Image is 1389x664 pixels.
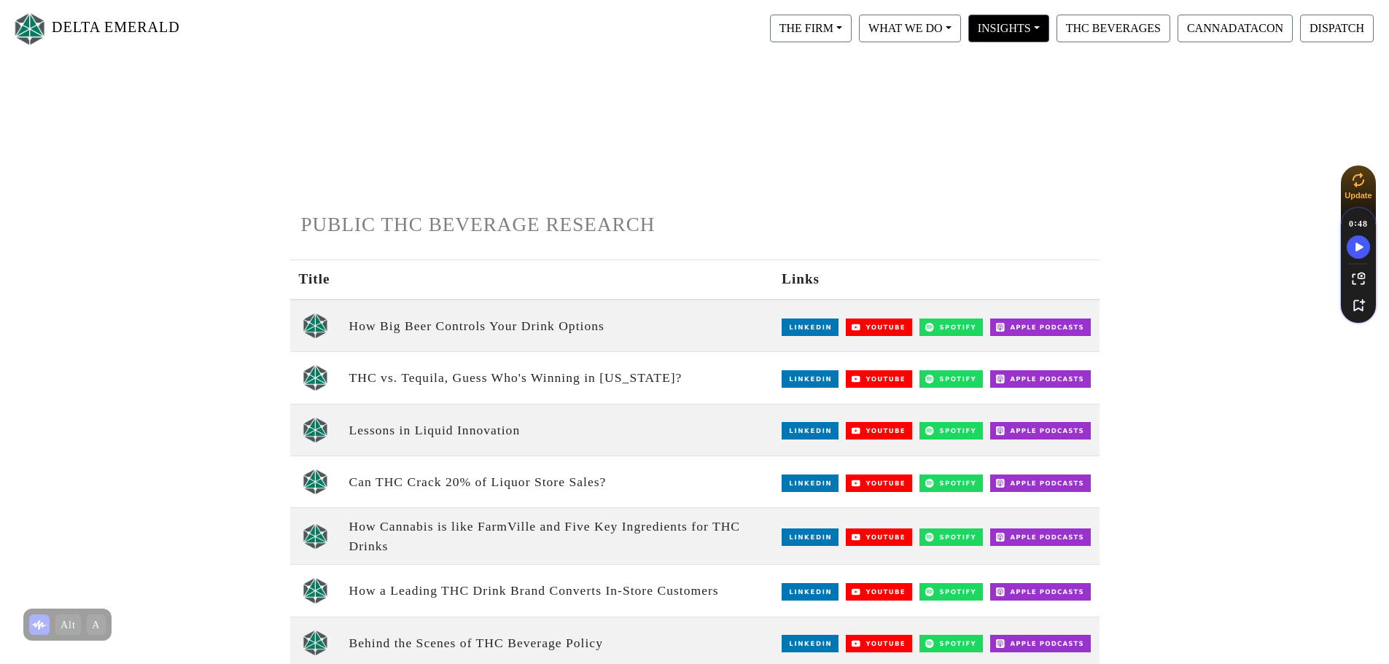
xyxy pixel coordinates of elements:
[782,370,839,388] img: LinkedIn
[846,370,912,388] img: YouTube
[1296,21,1377,34] a: DISPATCH
[782,422,839,440] img: LinkedIn
[990,370,1091,388] img: Apple Podcasts
[341,300,774,352] td: How Big Beer Controls Your Drink Options
[846,422,912,440] img: YouTube
[770,15,852,42] button: THE FIRM
[990,422,1091,440] img: Apple Podcasts
[341,456,774,508] td: Can THC Crack 20% of Liquor Store Sales?
[341,565,774,617] td: How a Leading THC Drink Brand Converts In-Store Customers
[919,474,983,492] img: Spotify
[990,635,1091,652] img: Apple Podcasts
[303,313,328,339] img: unscripted logo
[782,635,839,652] img: LinkedIn
[773,260,1099,300] th: Links
[303,523,328,550] img: unscripted logo
[1053,21,1174,34] a: THC BEVERAGES
[846,635,912,652] img: YouTube
[919,583,983,601] img: Spotify
[782,583,839,601] img: LinkedIn
[919,422,983,440] img: Spotify
[12,6,180,52] a: DELTA EMERALD
[846,319,912,336] img: YouTube
[290,260,341,300] th: Title
[846,583,912,601] img: YouTube
[1300,15,1374,42] button: DISPATCH
[341,352,774,404] td: THC vs. Tequila, Guess Who's Winning in [US_STATE]?
[919,635,983,652] img: Spotify
[782,474,839,492] img: LinkedIn
[12,9,48,48] img: Logo
[990,583,1091,601] img: Apple Podcasts
[301,213,1089,237] h1: PUBLIC THC BEVERAGE RESEARCH
[341,508,774,565] td: How Cannabis is like FarmVille and Five Key Ingredients for THC Drinks
[303,364,328,391] img: unscripted logo
[303,469,328,495] img: unscripted logo
[341,404,774,456] td: Lessons in Liquid Innovation
[919,528,983,546] img: Spotify
[846,474,912,492] img: YouTube
[1174,21,1296,34] a: CANNADATACON
[1178,15,1293,42] button: CANNADATACON
[782,528,839,546] img: LinkedIn
[990,474,1091,492] img: Apple Podcasts
[782,319,839,336] img: LinkedIn
[846,528,912,546] img: YouTube
[919,319,983,336] img: Spotify
[968,15,1049,42] button: INSIGHTS
[303,577,328,604] img: unscripted logo
[1057,15,1170,42] button: THC BEVERAGES
[919,370,983,388] img: Spotify
[859,15,961,42] button: WHAT WE DO
[303,630,328,656] img: unscripted logo
[303,417,328,443] img: unscripted logo
[990,528,1091,546] img: Apple Podcasts
[990,319,1091,336] img: Apple Podcasts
